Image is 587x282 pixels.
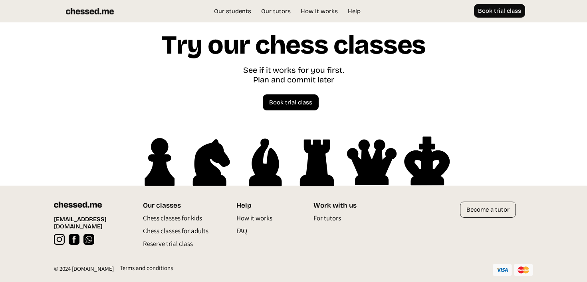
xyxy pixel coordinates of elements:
[236,202,293,210] div: Help
[313,214,341,226] a: For tutors
[313,202,375,210] div: Work with us
[460,202,516,218] a: Become a tutor
[143,214,202,226] a: Chess classes for kids
[114,264,173,278] a: Terms and conditions
[143,202,212,210] div: Our classes
[120,264,173,276] div: Terms and conditions
[236,226,247,239] a: FAQ
[263,94,319,110] a: Book trial class
[243,65,344,86] div: See if it works for you first. Plan and commit later
[257,7,295,15] a: Our tutors
[54,216,127,230] a: [EMAIL_ADDRESS][DOMAIN_NAME]
[143,226,208,239] a: Chess classes for adults
[54,265,114,277] div: © 2024 [DOMAIN_NAME]
[143,239,193,252] a: Reserve trial class
[236,214,272,226] a: How it works
[297,7,342,15] a: How it works
[474,4,525,18] a: Book trial class
[344,7,365,15] a: Help
[161,31,426,65] h1: Try our chess classes
[210,7,255,15] a: Our students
